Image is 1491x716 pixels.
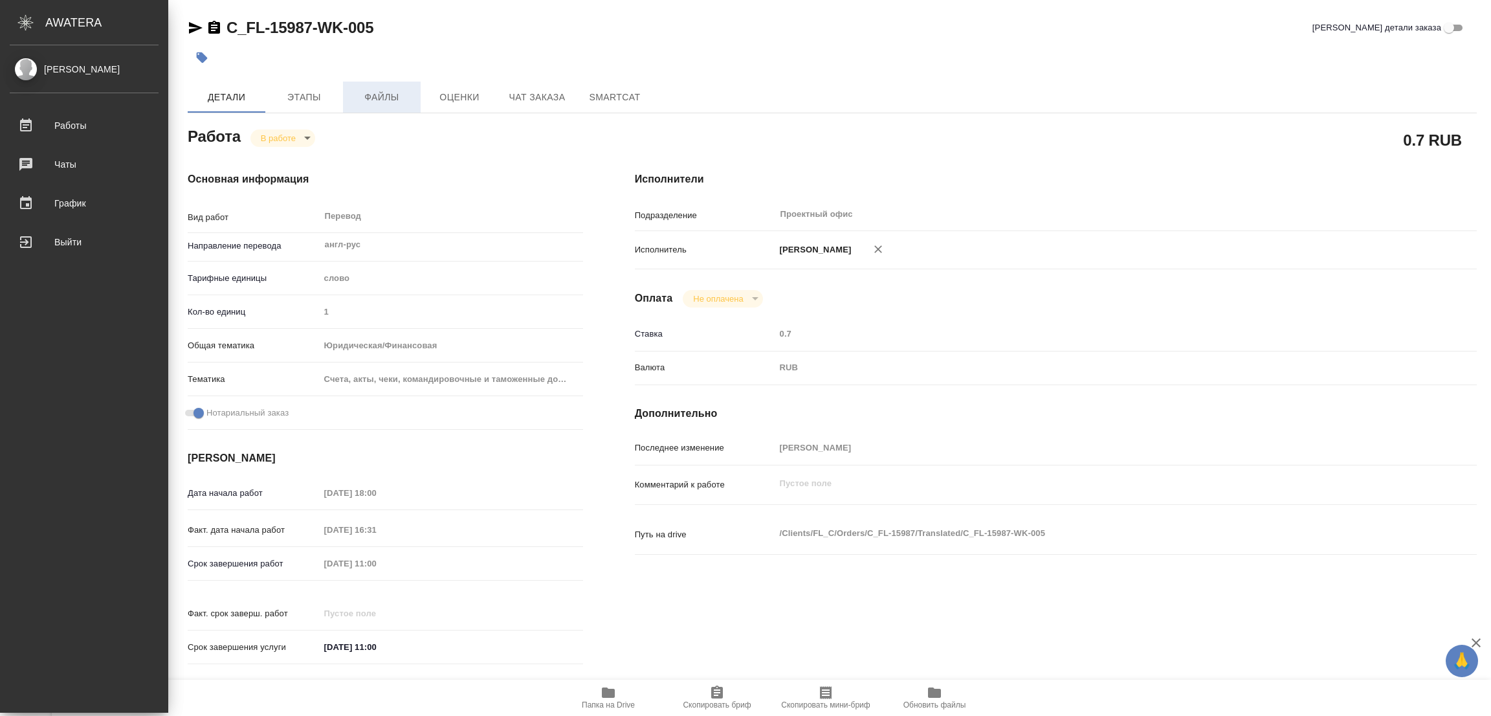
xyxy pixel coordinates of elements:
span: SmartCat [584,89,646,106]
h4: Дополнительно [635,406,1477,421]
span: Обновить файлы [903,700,966,710]
p: Тарифные единицы [188,272,320,285]
a: График [3,187,165,219]
h2: Работа [188,124,241,147]
span: Папка на Drive [582,700,635,710]
p: Последнее изменение [635,442,775,454]
div: Юридическая/Финансовая [320,335,583,357]
p: Путь на drive [635,528,775,541]
button: Скопировать ссылку для ЯМессенджера [188,20,203,36]
p: Исполнитель [635,243,775,256]
h2: 0.7 RUB [1403,129,1462,151]
span: Детали [195,89,258,106]
input: Пустое поле [320,604,433,623]
a: C_FL-15987-WK-005 [226,19,373,36]
input: Пустое поле [775,438,1407,457]
button: Добавить тэг [188,43,216,72]
input: Пустое поле [320,302,583,321]
input: ✎ Введи что-нибудь [320,638,433,656]
div: В работе [250,129,315,147]
span: Скопировать бриф [683,700,751,710]
button: Скопировать бриф [663,680,771,716]
button: Скопировать ссылку [206,20,222,36]
h4: Исполнители [635,172,1477,187]
button: В работе [257,133,300,144]
p: Тематика [188,373,320,386]
span: Этапы [273,89,335,106]
p: Валюта [635,361,775,374]
div: Работы [10,116,159,135]
a: Работы [3,109,165,142]
div: AWATERA [45,10,168,36]
div: [PERSON_NAME] [10,62,159,76]
p: Срок завершения услуги [188,641,320,654]
a: Чаты [3,148,165,181]
p: Подразделение [635,209,775,222]
p: [PERSON_NAME] [775,243,852,256]
button: Папка на Drive [554,680,663,716]
textarea: /Clients/FL_C/Orders/C_FL-15987/Translated/C_FL-15987-WK-005 [775,522,1407,544]
h4: Оплата [635,291,673,306]
div: Выйти [10,232,159,252]
p: Дата начала работ [188,487,320,500]
p: Факт. срок заверш. работ [188,607,320,620]
div: График [10,194,159,213]
p: Вид работ [188,211,320,224]
input: Пустое поле [320,520,433,539]
button: Скопировать мини-бриф [771,680,880,716]
button: Обновить файлы [880,680,989,716]
p: Кол-во единиц [188,306,320,319]
span: Оценки [428,89,491,106]
input: Пустое поле [320,484,433,502]
button: 🙏 [1446,645,1478,677]
p: Срок завершения работ [188,557,320,570]
p: Направление перевода [188,240,320,252]
h4: Основная информация [188,172,583,187]
div: RUB [775,357,1407,379]
input: Пустое поле [775,324,1407,343]
span: Чат заказа [506,89,568,106]
span: Нотариальный заказ [206,407,289,420]
div: В работе [683,290,762,308]
span: Скопировать мини-бриф [781,700,870,710]
p: Факт. дата начала работ [188,524,320,537]
span: 🙏 [1451,647,1473,675]
button: Не оплачена [689,293,747,304]
a: Выйти [3,226,165,258]
p: Ставка [635,328,775,341]
span: Файлы [351,89,413,106]
span: [PERSON_NAME] детали заказа [1312,21,1441,34]
p: Комментарий к работе [635,478,775,491]
div: слово [320,267,583,289]
h4: [PERSON_NAME] [188,451,583,466]
div: Чаты [10,155,159,174]
button: Удалить исполнителя [864,235,892,263]
input: Пустое поле [320,554,433,573]
div: Счета, акты, чеки, командировочные и таможенные документы [320,368,583,390]
p: Общая тематика [188,339,320,352]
